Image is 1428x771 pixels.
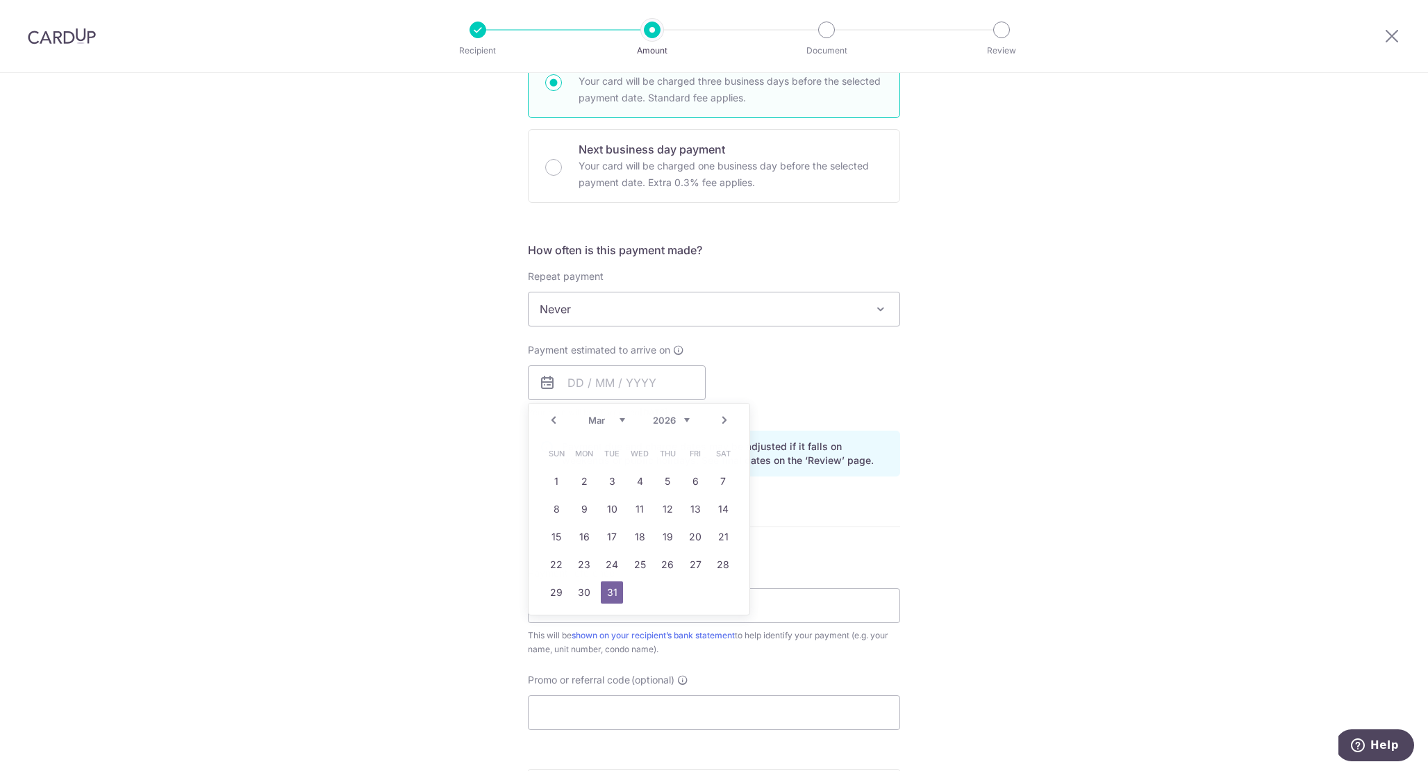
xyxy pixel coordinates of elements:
a: 27 [684,554,706,576]
a: 22 [545,554,567,576]
a: Prev [545,412,562,429]
a: 30 [573,581,595,604]
a: 1 [545,470,567,492]
input: DD / MM / YYYY [528,365,706,400]
a: 23 [573,554,595,576]
a: 17 [601,526,623,548]
a: 21 [712,526,734,548]
a: 6 [684,470,706,492]
img: CardUp [28,28,96,44]
a: shown on your recipient’s bank statement [572,630,735,640]
span: Wednesday [629,442,651,465]
span: Sunday [545,442,567,465]
span: Tuesday [601,442,623,465]
span: Promo or referral code [528,673,630,687]
a: 15 [545,526,567,548]
span: Friday [684,442,706,465]
a: 31 [601,581,623,604]
a: 28 [712,554,734,576]
span: Monday [573,442,595,465]
a: 11 [629,498,651,520]
span: Never [528,292,900,326]
a: 5 [656,470,679,492]
span: Payment estimated to arrive on [528,343,670,357]
p: Recipient [426,44,529,58]
a: 9 [573,498,595,520]
a: 18 [629,526,651,548]
iframe: Opens a widget where you can find more information [1338,729,1414,764]
h5: How often is this payment made? [528,242,900,258]
span: (optional) [631,673,674,687]
span: Thursday [656,442,679,465]
a: 25 [629,554,651,576]
p: Your card will be charged one business day before the selected payment date. Extra 0.3% fee applies. [579,158,883,191]
p: Amount [601,44,704,58]
a: 3 [601,470,623,492]
a: 26 [656,554,679,576]
a: 20 [684,526,706,548]
a: 4 [629,470,651,492]
p: Next business day payment [579,141,883,158]
p: Your card will be charged three business days before the selected payment date. Standard fee appl... [579,73,883,106]
p: Document [775,44,878,58]
span: Saturday [712,442,734,465]
a: 2 [573,470,595,492]
a: 10 [601,498,623,520]
a: 19 [656,526,679,548]
a: 24 [601,554,623,576]
span: Never [529,292,899,326]
p: Review [950,44,1053,58]
a: 13 [684,498,706,520]
a: 12 [656,498,679,520]
a: 8 [545,498,567,520]
a: 29 [545,581,567,604]
a: Next [716,412,733,429]
div: This will be to help identify your payment (e.g. your name, unit number, condo name). [528,629,900,656]
a: 16 [573,526,595,548]
a: 14 [712,498,734,520]
label: Repeat payment [528,270,604,283]
a: 7 [712,470,734,492]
